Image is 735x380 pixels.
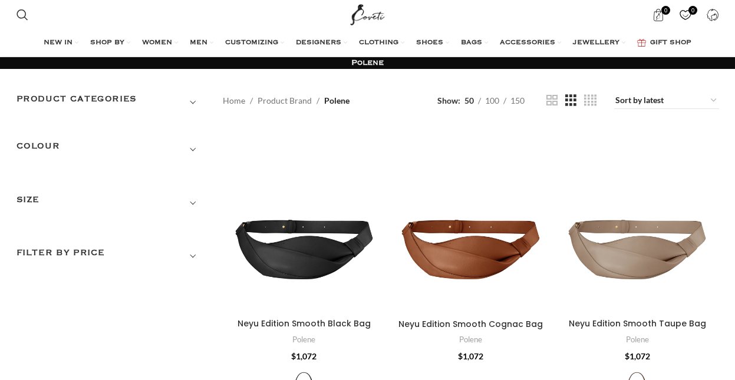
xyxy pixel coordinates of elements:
a: Polene [459,334,482,345]
a: Neyu Edition Smooth Taupe Bag [556,127,719,313]
a: CUSTOMIZING [225,31,284,55]
span: DESIGNERS [296,38,341,48]
a: Polene [292,334,315,345]
h3: SIZE [17,193,205,213]
span: $ [291,351,296,361]
a: BAGS [461,31,488,55]
bdi: 1,072 [625,351,650,361]
a: 0 [647,3,671,27]
bdi: 1,072 [291,351,317,361]
a: Neyu Edition Smooth Taupe Bag [569,318,706,329]
span: WOMEN [142,38,172,48]
a: SHOP BY [90,31,130,55]
img: GiftBag [637,39,646,47]
h3: Product categories [17,92,205,113]
span: 0 [688,6,697,15]
a: WOMEN [142,31,178,55]
span: NEW IN [44,38,72,48]
span: SHOP BY [90,38,124,48]
bdi: 1,072 [458,351,483,361]
span: CLOTHING [359,38,398,48]
a: JEWELLERY [573,31,625,55]
span: $ [625,351,629,361]
a: 0 [674,3,698,27]
a: ACCESSORIES [500,31,561,55]
a: MEN [190,31,213,55]
span: JEWELLERY [573,38,619,48]
h3: Filter by price [17,246,205,266]
a: GIFT SHOP [637,31,691,55]
div: My Wishlist [674,3,698,27]
a: NEW IN [44,31,78,55]
a: Neyu Edition Smooth Black Bag [238,318,371,329]
span: MEN [190,38,207,48]
span: 0 [661,6,670,15]
span: CUSTOMIZING [225,38,278,48]
span: BAGS [461,38,482,48]
h3: COLOUR [17,140,205,160]
span: GIFT SHOP [650,38,691,48]
span: $ [458,351,463,361]
a: Neyu Edition Smooth Cognac Bag [389,127,552,313]
a: SHOES [416,31,449,55]
a: Search [11,3,34,27]
a: Neyu Edition Smooth Cognac Bag [398,318,543,330]
span: SHOES [416,38,443,48]
a: Site logo [348,9,387,19]
span: ACCESSORIES [500,38,555,48]
a: Polene [626,334,649,345]
div: Main navigation [11,31,725,55]
a: Neyu Edition Smooth Black Bag [223,127,386,313]
a: CLOTHING [359,31,404,55]
a: DESIGNERS [296,31,347,55]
